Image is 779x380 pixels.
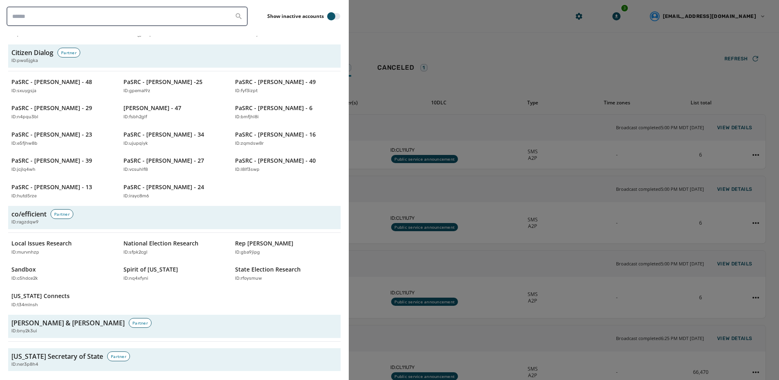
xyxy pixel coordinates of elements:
p: PaSRC - [PERSON_NAME] - 16 [235,130,316,139]
button: [PERSON_NAME] & [PERSON_NAME]PartnerID:bny2k3ui [8,315,341,338]
p: Sandbox [11,265,36,274]
span: ID: ragzdqw9 [11,219,39,226]
p: PaSRC - [PERSON_NAME] -25 [123,78,202,86]
p: ID: nq4xfyni [123,275,148,282]
button: [PERSON_NAME] - 47ID:fsbh2glf [120,101,229,124]
p: ID: e5fjhw8b [11,140,37,147]
button: [US_STATE] Secretary of StatePartnerID:ner3p8h4 [8,348,341,371]
p: ID: zqmdsw8r [235,140,264,147]
button: PaSRC - [PERSON_NAME] - 39ID:jcjlq4wh [8,153,117,177]
p: ID: hutd5rze [11,193,37,200]
p: PaSRC - [PERSON_NAME] - 13 [11,183,92,191]
p: PaSRC - [PERSON_NAME] - 23 [11,130,92,139]
div: Partner [57,48,80,57]
p: ID: ujupqiyk [123,140,148,147]
p: Rep [PERSON_NAME] [235,239,293,247]
h3: [PERSON_NAME] & [PERSON_NAME] [11,318,125,328]
button: PaSRC - [PERSON_NAME] - 16ID:zqmdsw8r [232,127,341,150]
button: [US_STATE] ConnectsID:t34mlnsh [8,289,117,312]
p: ID: rfoysmuw [235,275,262,282]
p: ID: fsbh2glf [123,114,147,121]
button: National Election ResearchID:sfpk2cgl [120,236,229,259]
button: PaSRC - [PERSON_NAME] - 48ID:sxuygsja [8,75,117,98]
p: ID: sfpk2cgl [123,249,147,256]
button: PaSRC - [PERSON_NAME] - 23ID:e5fjhw8b [8,127,117,150]
h3: co/efficient [11,209,46,219]
p: PaSRC - [PERSON_NAME] - 29 [11,104,92,112]
p: ID: gba9jipg [235,249,260,256]
div: Partner [107,351,130,361]
p: ID: irayc8m6 [123,193,149,200]
p: PaSRC - [PERSON_NAME] - 39 [11,157,92,165]
button: PaSRC - [PERSON_NAME] - 40ID:l8lf3swp [232,153,341,177]
p: ID: bmfjhl8i [235,114,259,121]
p: [US_STATE] Connects [11,292,70,300]
p: PaSRC - [PERSON_NAME] - 40 [235,157,316,165]
button: Spirit of [US_STATE]ID:nq4xfyni [120,262,229,285]
p: ID: vcsuhlf8 [123,166,148,173]
p: ID: jcjlq4wh [11,166,35,173]
div: Partner [129,318,152,328]
span: ID: bny2k3ui [11,328,37,335]
p: ID: murvnhzp [11,249,39,256]
button: PaSRC - [PERSON_NAME] - 49ID:fyf3izpt [232,75,341,98]
button: PaSRC - [PERSON_NAME] - 24ID:irayc8m6 [120,180,229,203]
p: Local Issues Research [11,239,72,247]
p: ID: c5hdce2k [11,275,38,282]
button: co/efficientPartnerID:ragzdqw9 [8,206,341,229]
p: PaSRC - [PERSON_NAME] - 24 [123,183,204,191]
button: PaSRC - [PERSON_NAME] - 34ID:ujupqiyk [120,127,229,150]
button: PaSRC - [PERSON_NAME] - 27ID:vcsuhlf8 [120,153,229,177]
p: PaSRC - [PERSON_NAME] - 6 [235,104,312,112]
button: Rep [PERSON_NAME]ID:gba9jipg [232,236,341,259]
p: State Election Research [235,265,301,274]
p: ID: fyf3izpt [235,88,257,95]
span: ID: pwo5jgka [11,57,38,64]
button: PaSRC - [PERSON_NAME] - 6ID:bmfjhl8i [232,101,341,124]
button: State Election ResearchID:rfoysmuw [232,262,341,285]
p: National Election Research [123,239,198,247]
p: PaSRC - [PERSON_NAME] - 27 [123,157,204,165]
button: PaSRC - [PERSON_NAME] - 29ID:n4pqu3bl [8,101,117,124]
button: Citizen DialogPartnerID:pwo5jgka [8,44,341,68]
h3: Citizen Dialog [11,48,53,57]
p: ID: sxuygsja [11,88,36,95]
p: ID: t34mlnsh [11,302,38,309]
button: PaSRC - [PERSON_NAME] - 13ID:hutd5rze [8,180,117,203]
span: ID: ner3p8h4 [11,361,38,368]
p: Spirit of [US_STATE] [123,265,178,274]
p: ID: gpemal9z [123,88,150,95]
p: PaSRC - [PERSON_NAME] - 34 [123,130,204,139]
p: PaSRC - [PERSON_NAME] - 49 [235,78,316,86]
div: Partner [51,209,73,219]
p: ID: n4pqu3bl [11,114,38,121]
p: PaSRC - [PERSON_NAME] - 48 [11,78,92,86]
p: ID: l8lf3swp [235,166,260,173]
label: Show inactive accounts [267,13,324,20]
h3: [US_STATE] Secretary of State [11,351,103,361]
p: [PERSON_NAME] - 47 [123,104,181,112]
button: Local Issues ResearchID:murvnhzp [8,236,117,259]
button: SandboxID:c5hdce2k [8,262,117,285]
button: PaSRC - [PERSON_NAME] -25ID:gpemal9z [120,75,229,98]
